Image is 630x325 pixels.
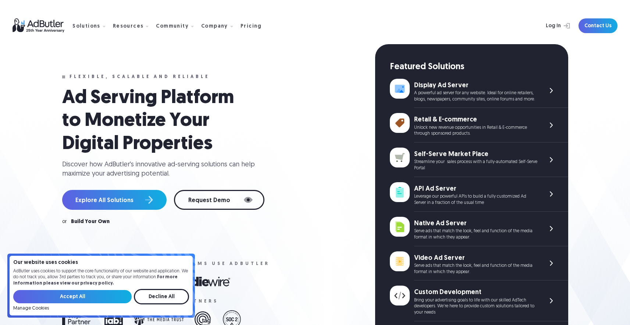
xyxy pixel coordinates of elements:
[414,115,537,124] div: Retail & E-commerce
[72,24,100,29] div: Solutions
[414,125,537,137] div: Unlock new revenue opportunities in Retail & E-commerce through sponsored products.
[390,212,568,246] a: Native Ad Server Serve ads that match the look, feel and function of the media format in which th...
[414,254,537,263] div: Video Ad Server
[71,219,110,225] a: Build Your Own
[579,18,617,33] a: Contact Us
[414,263,537,275] div: Serve ads that match the look, feel and function of the media format in which they appear.
[70,74,210,80] div: Flexible, scalable and reliable
[13,290,132,303] input: Accept All
[414,90,537,103] div: A powerful ad server for any website. Ideal for online retailers, blogs, newspapers, community si...
[241,24,262,29] div: Pricing
[62,87,253,156] h1: Ad Serving Platform to Monetize Your Digital Properties
[414,150,537,159] div: Self-Serve Market Place
[62,190,167,210] a: Explore All Solutions
[414,219,537,228] div: Native Ad Server
[134,289,189,304] input: Decline All
[526,18,574,33] a: Log In
[414,159,537,172] div: Streamline your sales process with a fully-automated Self-Serve Portal
[414,297,537,316] div: Bring your advertising goals to life with our skilled AdTech developers. We're here to provide cu...
[201,24,228,29] div: Company
[13,268,189,287] p: AdButler uses cookies to support the core functionality of our website and application. We do not...
[390,74,568,108] a: Display Ad Server A powerful ad server for any website. Ideal for online retailers, blogs, newspa...
[174,190,264,210] a: Request Demo
[390,61,568,74] div: Featured Solutions
[414,288,537,297] div: Custom Development
[414,81,537,90] div: Display Ad Server
[62,219,67,225] div: or
[390,108,568,142] a: Retail & E-commerce Unlock new revenue opportunities in Retail & E-commerce through sponsored pro...
[390,246,568,281] a: Video Ad Server Serve ads that match the look, feel and function of the media format in which the...
[390,280,568,321] a: Custom Development Bring your advertising goals to life with our skilled AdTech developers. We're...
[241,22,268,29] a: Pricing
[390,177,568,212] a: API Ad Server Leverage our powerful APIs to build a fully customized Ad Server in a fraction of t...
[414,228,537,241] div: Serve ads that match the look, feel and function of the media format in which they appear.
[156,24,189,29] div: Community
[62,160,261,179] div: Discover how AdButler's innovative ad-serving solutions can help maximize your advertising potent...
[13,306,49,311] a: Manage Cookies
[390,142,568,177] a: Self-Serve Market Place Streamline your sales process with a fully-automated Self-Serve Portal
[13,260,189,265] h4: Our website uses cookies
[414,194,537,206] div: Leverage our powerful APIs to build a fully customized Ad Server in a fraction of the usual time
[113,24,144,29] div: Resources
[414,184,537,194] div: API Ad Server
